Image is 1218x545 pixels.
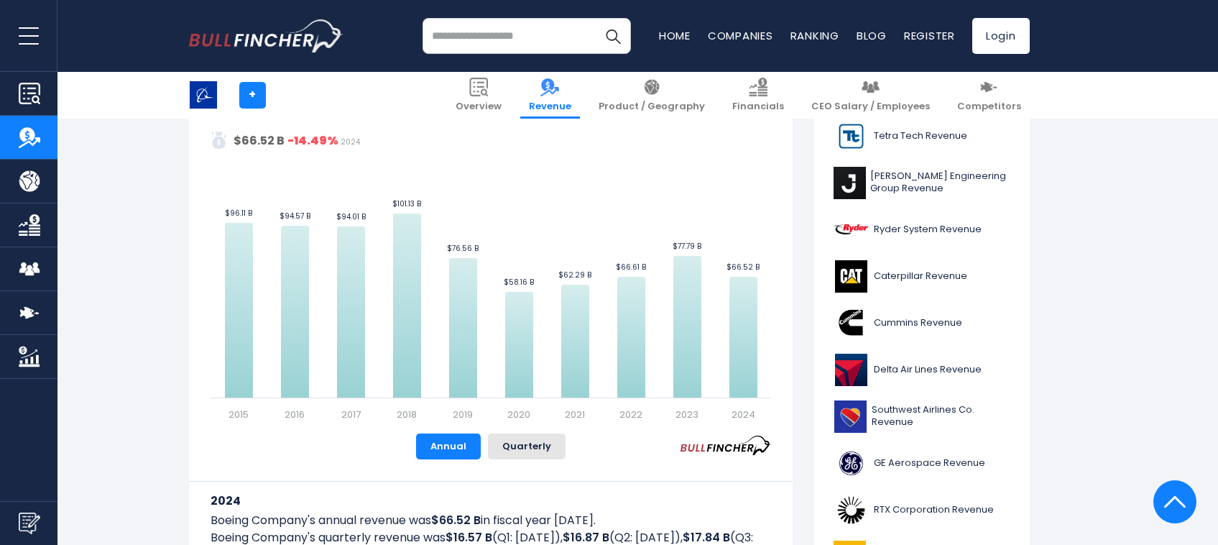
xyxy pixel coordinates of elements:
[504,277,534,288] text: $58.16 B
[904,28,955,43] a: Register
[392,198,421,209] text: $101.13 B
[211,492,771,510] h3: 2024
[834,447,869,480] img: GE logo
[225,208,252,219] text: $96.11 B
[397,408,417,421] text: 2018
[825,303,1019,343] a: Cummins Revenue
[565,408,585,421] text: 2021
[447,243,479,254] text: $76.56 B
[790,28,839,43] a: Ranking
[211,132,228,149] img: addasd
[211,99,771,422] svg: Boeing Company's Revenue Trend
[590,72,714,119] a: Product / Geography
[825,490,1019,530] a: RTX Corporation Revenue
[972,18,1030,54] a: Login
[834,120,869,152] img: TTEK logo
[279,211,310,221] text: $94.57 B
[825,397,1019,436] a: Southwest Airlines Co. Revenue
[825,444,1019,483] a: GE Aerospace Revenue
[520,72,580,119] a: Revenue
[825,210,1019,249] a: Ryder System Revenue
[234,132,285,149] strong: $66.52 B
[708,28,773,43] a: Companies
[488,434,566,459] button: Quarterly
[336,211,365,222] text: $94.01 B
[239,82,266,109] a: +
[431,512,481,528] b: $66.52 B
[456,101,502,113] span: Overview
[529,101,571,113] span: Revenue
[825,350,1019,390] a: Delta Air Lines Revenue
[957,101,1021,113] span: Competitors
[673,241,701,252] text: $77.79 B
[190,81,217,109] img: BA logo
[599,101,705,113] span: Product / Geography
[834,494,869,526] img: RTX logo
[726,262,760,272] text: $66.52 B
[834,167,866,199] img: J logo
[189,19,343,52] img: bullfincher logo
[834,260,869,293] img: CAT logo
[731,408,755,421] text: 2024
[724,72,793,119] a: Financials
[447,72,510,119] a: Overview
[416,434,481,459] button: Annual
[341,408,360,421] text: 2017
[857,28,887,43] a: Blog
[211,512,771,529] p: Boeing Company's annual revenue was in fiscal year [DATE].
[825,257,1019,296] a: Caterpillar Revenue
[229,408,249,421] text: 2015
[595,18,631,54] button: Search
[616,262,646,272] text: $66.61 B
[949,72,1030,119] a: Competitors
[659,28,691,43] a: Home
[558,270,591,280] text: $62.29 B
[287,132,338,149] strong: -14.49%
[834,214,869,246] img: R logo
[825,163,1019,203] a: [PERSON_NAME] Engineering Group Revenue
[811,101,930,113] span: CEO Salary / Employees
[834,400,867,433] img: LUV logo
[675,408,698,421] text: 2023
[453,408,473,421] text: 2019
[803,72,938,119] a: CEO Salary / Employees
[834,307,869,339] img: CMI logo
[285,408,305,421] text: 2016
[834,354,869,386] img: DAL logo
[341,137,360,147] span: 2024
[507,408,530,421] text: 2020
[825,116,1019,156] a: Tetra Tech Revenue
[619,408,642,421] text: 2022
[732,101,784,113] span: Financials
[189,19,343,52] a: Go to homepage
